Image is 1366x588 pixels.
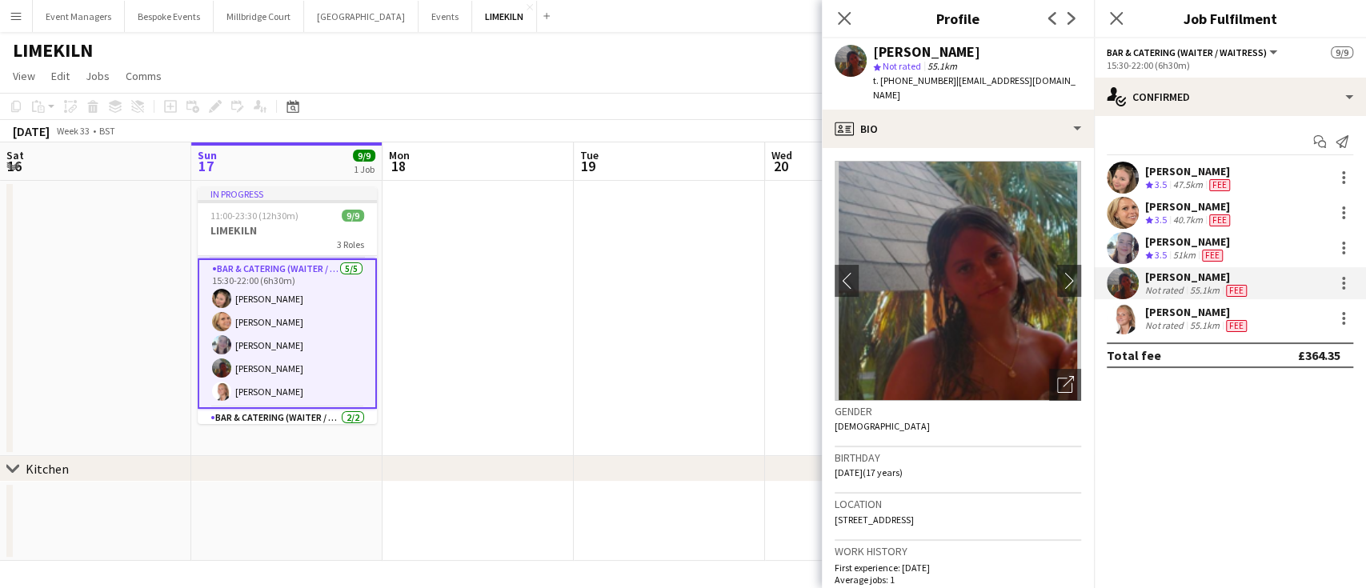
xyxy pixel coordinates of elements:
div: Kitchen [26,461,69,477]
span: 11:00-23:30 (12h30m) [210,210,298,222]
div: 55.1km [1187,319,1223,332]
h3: Job Fulfilment [1094,8,1366,29]
span: 20 [769,157,792,175]
button: LIMEKILN [472,1,537,32]
div: In progress [198,187,377,200]
span: 19 [578,157,599,175]
button: Event Managers [33,1,125,32]
a: Comms [119,66,168,86]
p: Average jobs: 1 [835,574,1081,586]
div: Crew has different fees then in role [1199,249,1226,262]
div: Crew has different fees then in role [1223,319,1250,332]
span: Fee [1226,320,1247,332]
div: 47.5km [1170,178,1206,192]
span: 17 [195,157,217,175]
span: t. [PHONE_NUMBER] [873,74,956,86]
span: | [EMAIL_ADDRESS][DOMAIN_NAME] [873,74,1076,101]
span: Tue [580,148,599,162]
span: 9/9 [1331,46,1353,58]
a: View [6,66,42,86]
div: 1 Job [354,163,375,175]
span: Week 33 [53,125,93,137]
span: Fee [1209,179,1230,191]
span: Wed [771,148,792,162]
span: Edit [51,69,70,83]
span: Comms [126,69,162,83]
h3: Gender [835,404,1081,418]
h1: LIMEKILN [13,38,93,62]
a: Edit [45,66,76,86]
div: Bio [822,110,1094,148]
div: BST [99,125,115,137]
span: Not rated [883,60,921,72]
span: Fee [1209,214,1230,226]
span: View [13,69,35,83]
div: £364.35 [1298,347,1340,363]
div: [PERSON_NAME] [1145,164,1233,178]
div: [PERSON_NAME] [1145,270,1250,284]
div: 55.1km [1187,284,1223,297]
button: [GEOGRAPHIC_DATA] [304,1,419,32]
div: Not rated [1145,319,1187,332]
span: 9/9 [342,210,364,222]
span: 3.5 [1155,178,1167,190]
span: Fee [1202,250,1223,262]
div: Open photos pop-in [1049,369,1081,401]
span: 9/9 [353,150,375,162]
div: Not rated [1145,284,1187,297]
div: 51km [1170,249,1199,262]
div: 15:30-22:00 (6h30m) [1107,59,1353,71]
app-card-role: Bar & Catering (Waiter / waitress)2/215:30-23:30 (8h) [198,409,377,486]
span: 16 [4,157,24,175]
div: [PERSON_NAME] [873,45,980,59]
span: 3.5 [1155,214,1167,226]
span: Sun [198,148,217,162]
span: Bar & Catering (Waiter / waitress) [1107,46,1267,58]
span: 3.5 [1155,249,1167,261]
h3: LIMEKILN [198,223,377,238]
div: [DATE] [13,123,50,139]
span: 55.1km [924,60,960,72]
span: Mon [389,148,410,162]
span: Jobs [86,69,110,83]
div: Confirmed [1094,78,1366,116]
span: [DATE] (17 years) [835,466,903,478]
div: [PERSON_NAME] [1145,234,1230,249]
span: [STREET_ADDRESS] [835,514,914,526]
img: Crew avatar or photo [835,161,1081,401]
div: [PERSON_NAME] [1145,199,1233,214]
button: Millbridge Court [214,1,304,32]
span: [DEMOGRAPHIC_DATA] [835,420,930,432]
div: Crew has different fees then in role [1223,284,1250,297]
button: Bar & Catering (Waiter / waitress) [1107,46,1280,58]
span: Sat [6,148,24,162]
button: Bespoke Events [125,1,214,32]
span: 18 [387,157,410,175]
span: Fee [1226,285,1247,297]
h3: Birthday [835,450,1081,465]
button: Events [419,1,472,32]
p: First experience: [DATE] [835,562,1081,574]
div: 40.7km [1170,214,1206,227]
span: 3 Roles [337,238,364,250]
app-card-role: Bar & Catering (Waiter / waitress)5/515:30-22:00 (6h30m)[PERSON_NAME][PERSON_NAME][PERSON_NAME][P... [198,258,377,409]
div: Crew has different fees then in role [1206,178,1233,192]
div: [PERSON_NAME] [1145,305,1250,319]
div: Total fee [1107,347,1161,363]
app-job-card: In progress11:00-23:30 (12h30m)9/9LIMEKILN3 RolesBar & Catering (Waiter / waitress)2/211:00-20:00... [198,187,377,424]
h3: Location [835,497,1081,511]
a: Jobs [79,66,116,86]
h3: Profile [822,8,1094,29]
div: Crew has different fees then in role [1206,214,1233,227]
h3: Work history [835,544,1081,558]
